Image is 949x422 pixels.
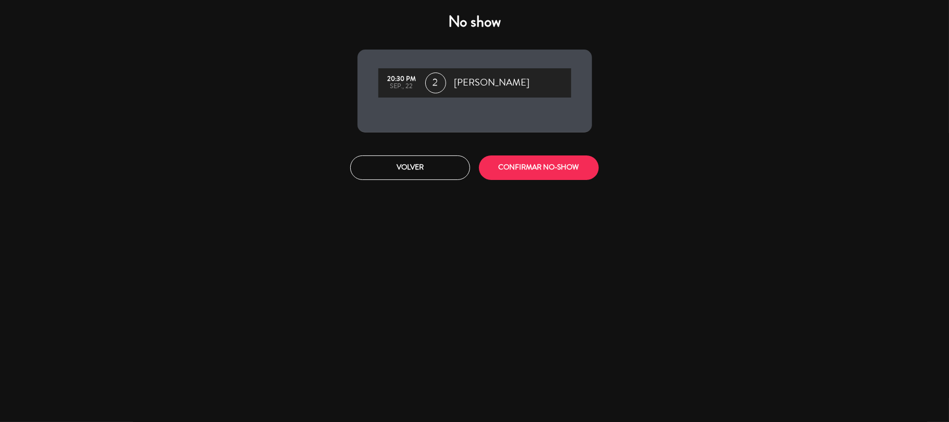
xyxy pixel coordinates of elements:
div: sep., 22 [384,83,420,90]
span: [PERSON_NAME] [454,75,530,91]
div: 20:30 PM [384,76,420,83]
button: Volver [350,155,470,180]
h4: No show [358,13,592,31]
button: CONFIRMAR NO-SHOW [479,155,599,180]
span: 2 [425,73,446,93]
